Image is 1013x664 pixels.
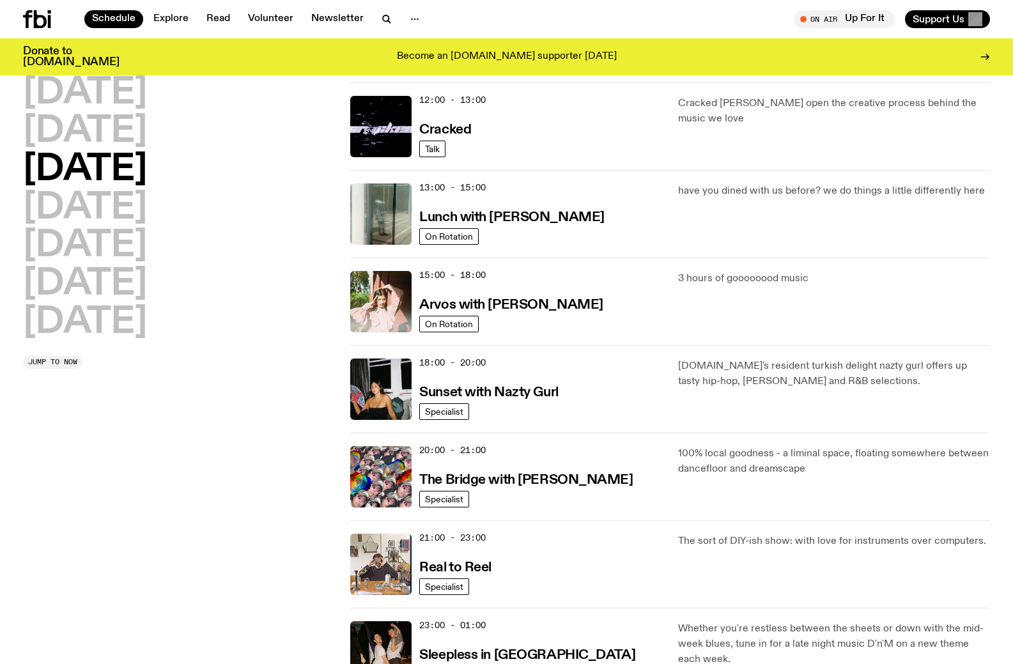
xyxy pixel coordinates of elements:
span: On Rotation [425,319,473,328]
a: Sleepless in [GEOGRAPHIC_DATA] [419,646,635,662]
span: Specialist [425,406,463,416]
span: On Rotation [425,231,473,241]
a: Read [199,10,238,28]
a: On Rotation [419,228,479,245]
button: On AirUp For It [794,10,895,28]
button: [DATE] [23,305,147,341]
a: Specialist [419,491,469,507]
p: The sort of DIY-ish show: with love for instruments over computers. [678,534,990,549]
span: 12:00 - 13:00 [419,94,486,106]
span: 18:00 - 20:00 [419,357,486,369]
img: Maleeka stands outside on a balcony. She is looking at the camera with a serious expression, and ... [350,271,412,332]
span: 23:00 - 01:00 [419,619,486,631]
a: Specialist [419,403,469,420]
a: Specialist [419,578,469,595]
span: 21:00 - 23:00 [419,532,486,544]
h3: Real to Reel [419,561,491,575]
a: Volunteer [240,10,301,28]
p: Cracked [PERSON_NAME] open the creative process behind the music we love [678,96,990,127]
p: have you dined with us before? we do things a little differently here [678,183,990,199]
span: Jump to now [28,359,77,366]
a: Newsletter [304,10,371,28]
h3: The Bridge with [PERSON_NAME] [419,474,633,487]
span: Specialist [425,494,463,504]
a: Sunset with Nazty Gurl [419,383,558,399]
span: Talk [425,144,440,153]
button: [DATE] [23,228,147,264]
button: [DATE] [23,114,147,150]
p: Become an [DOMAIN_NAME] supporter [DATE] [397,51,617,63]
a: Lunch with [PERSON_NAME] [419,208,604,224]
p: 3 hours of goooooood music [678,271,990,286]
span: 13:00 - 15:00 [419,181,486,194]
p: 100% local goodness - a liminal space, floating somewhere between dancefloor and dreamscape [678,446,990,477]
span: Support Us [913,13,964,25]
a: Schedule [84,10,143,28]
img: Jasper Craig Adams holds a vintage camera to his eye, obscuring his face. He is wearing a grey ju... [350,534,412,595]
p: [DOMAIN_NAME]'s resident turkish delight nazty gurl offers up tasty hip-hop, [PERSON_NAME] and R&... [678,359,990,389]
a: On Rotation [419,316,479,332]
span: Specialist [425,582,463,591]
button: Support Us [905,10,990,28]
button: [DATE] [23,75,147,111]
a: The Bridge with [PERSON_NAME] [419,471,633,487]
span: 15:00 - 18:00 [419,269,486,281]
h3: Lunch with [PERSON_NAME] [419,211,604,224]
img: Logo for Podcast Cracked. Black background, with white writing, with glass smashing graphics [350,96,412,157]
button: [DATE] [23,266,147,302]
button: [DATE] [23,152,147,188]
a: Arvos with [PERSON_NAME] [419,296,603,312]
h3: Sunset with Nazty Gurl [419,386,558,399]
h3: Arvos with [PERSON_NAME] [419,298,603,312]
button: Jump to now [23,356,82,369]
a: Talk [419,141,445,157]
button: [DATE] [23,190,147,226]
a: Explore [146,10,196,28]
h3: Cracked [419,123,471,137]
a: Real to Reel [419,559,491,575]
h3: Sleepless in [GEOGRAPHIC_DATA] [419,649,635,662]
span: 20:00 - 21:00 [419,444,486,456]
a: Cracked [419,121,471,137]
h3: Donate to [DOMAIN_NAME] [23,46,120,68]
